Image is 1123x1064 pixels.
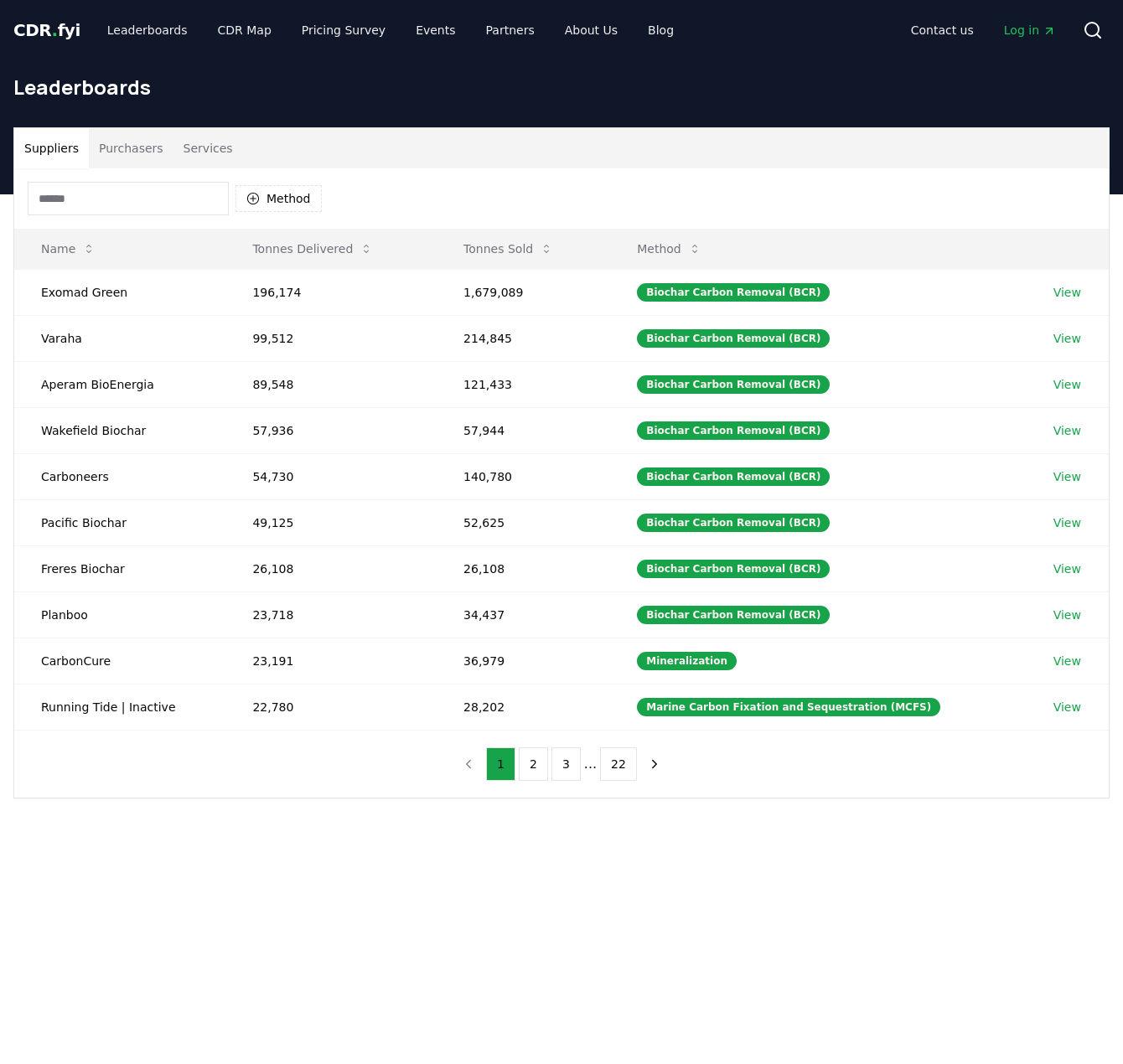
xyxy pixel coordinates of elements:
[437,684,610,730] td: 28,202
[637,375,830,394] div: Biochar Carbon Removal (BCR)
[437,315,610,361] td: 214,845
[437,545,610,591] td: 26,108
[14,361,225,407] td: Aperam BioEnergia
[13,74,1110,101] h1: Leaderboards
[402,15,468,45] a: Events
[437,269,610,315] td: 1,679,089
[1053,422,1081,439] a: View
[28,232,109,266] button: Name
[94,15,201,45] a: Leaderboards
[288,15,399,45] a: Pricing Survey
[637,421,830,440] div: Biochar Carbon Removal (BCR)
[637,514,830,532] div: Biochar Carbon Removal (BCR)
[437,638,610,684] td: 36,979
[14,638,225,684] td: CarbonCure
[94,15,687,45] nav: Main
[225,315,437,361] td: 99,512
[13,20,80,40] span: CDR fyi
[551,15,631,45] a: About Us
[225,361,437,407] td: 89,548
[225,499,437,545] td: 49,125
[486,747,515,781] button: 1
[14,684,225,730] td: Running Tide | Inactive
[225,407,437,453] td: 57,936
[1053,699,1081,715] a: View
[637,652,737,670] div: Mineralization
[14,407,225,453] td: Wakefield Biochar
[437,453,610,499] td: 140,780
[1053,376,1081,393] a: View
[14,545,225,591] td: Freres Biochar
[14,269,225,315] td: Exomad Green
[991,15,1069,45] a: Log in
[225,684,437,730] td: 22,780
[437,591,610,638] td: 34,437
[898,15,1069,45] nav: Main
[473,15,548,45] a: Partners
[634,15,687,45] a: Blog
[52,20,58,40] span: .
[637,467,830,486] div: Biochar Carbon Removal (BCR)
[637,329,830,348] div: Biochar Carbon Removal (BCR)
[637,698,940,716] div: Marine Carbon Fixation and Sequestration (MCFS)
[624,232,715,266] button: Method
[1053,560,1081,577] a: View
[637,606,830,624] div: Biochar Carbon Removal (BCR)
[225,591,437,638] td: 23,718
[1053,330,1081,347] a: View
[225,269,437,315] td: 196,174
[239,232,386,266] button: Tonnes Delivered
[13,18,80,42] a: CDR.fyi
[173,128,243,168] button: Services
[225,545,437,591] td: 26,108
[225,638,437,684] td: 23,191
[225,453,437,499] td: 54,730
[584,754,597,774] li: ...
[14,499,225,545] td: Pacific Biochar
[14,453,225,499] td: Carboneers
[1053,468,1081,485] a: View
[551,747,581,781] button: 3
[437,407,610,453] td: 57,944
[1053,607,1081,623] a: View
[1053,514,1081,531] a: View
[437,361,610,407] td: 121,433
[1004,22,1056,39] span: Log in
[14,128,89,168] button: Suppliers
[600,747,637,781] button: 22
[519,747,548,781] button: 2
[637,283,830,302] div: Biochar Carbon Removal (BCR)
[1053,284,1081,301] a: View
[450,232,567,266] button: Tonnes Sold
[1053,653,1081,669] a: View
[898,15,987,45] a: Contact us
[14,315,225,361] td: Varaha
[637,560,830,578] div: Biochar Carbon Removal (BCR)
[14,591,225,638] td: Planboo
[204,15,285,45] a: CDR Map
[235,185,322,212] button: Method
[437,499,610,545] td: 52,625
[640,747,669,781] button: next page
[89,128,173,168] button: Purchasers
